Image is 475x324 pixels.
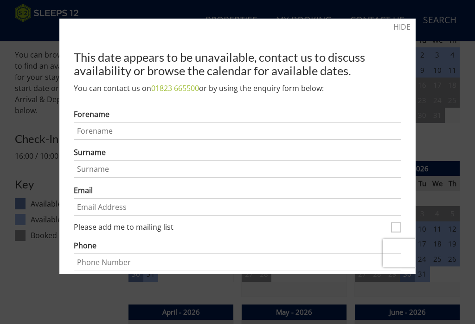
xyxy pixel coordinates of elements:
[74,147,401,158] label: Surname
[74,198,401,216] input: Email Address
[74,122,401,140] input: Forename
[74,51,401,77] h2: This date appears to be unavailable, contact us to discuss availability or browse the calendar fo...
[74,160,401,178] input: Surname
[74,83,401,94] p: You can contact us on or by using the enquiry form below:
[393,21,411,32] a: HIDE
[74,185,401,196] label: Email
[151,83,199,93] a: 01823 665500
[74,240,401,251] label: Phone
[74,253,401,271] input: Phone Number
[74,109,401,120] label: Forename
[74,223,387,233] label: Please add me to mailing list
